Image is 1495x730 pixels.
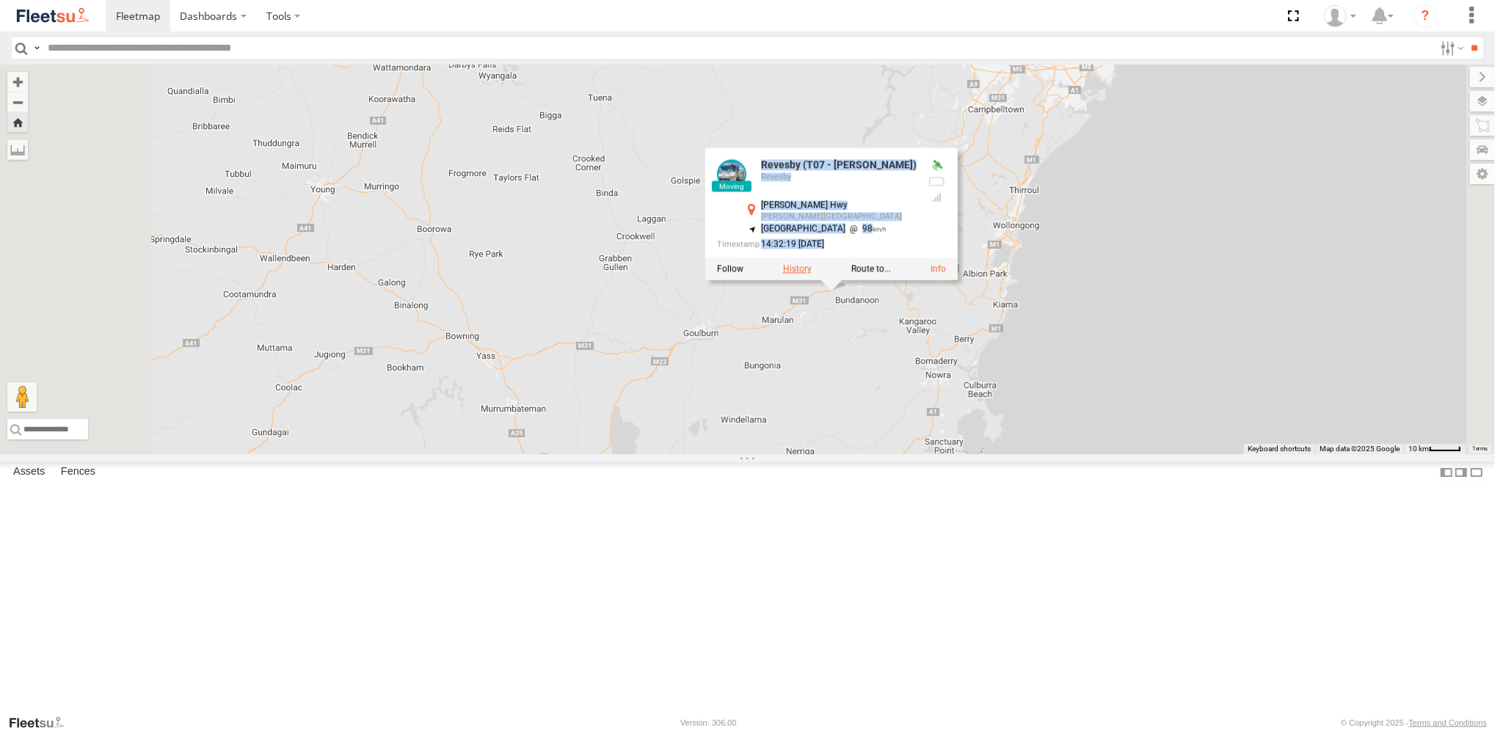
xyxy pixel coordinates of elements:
img: fleetsu-logo-horizontal.svg [15,6,91,26]
span: 10 km [1408,445,1429,453]
label: Search Filter Options [1435,37,1466,59]
div: [PERSON_NAME] Hwy [760,200,916,210]
span: Map data ©2025 Google [1320,445,1400,453]
button: Zoom out [7,92,28,112]
div: [PERSON_NAME][GEOGRAPHIC_DATA] [760,212,916,221]
button: Zoom in [7,72,28,92]
label: Map Settings [1470,164,1495,184]
label: Dock Summary Table to the Left [1439,461,1454,483]
label: Measure [7,139,28,160]
div: Revesby [760,172,916,181]
div: Date/time of location update [716,239,916,249]
label: Hide Summary Table [1469,461,1484,483]
label: Dock Summary Table to the Right [1454,461,1469,483]
label: Assets [6,462,52,483]
label: Realtime tracking of Asset [716,263,743,274]
div: Adrian Singleton [1319,5,1361,27]
label: Search Query [31,37,43,59]
button: Zoom Home [7,112,28,132]
button: Drag Pegman onto the map to open Street View [7,382,37,412]
i: ? [1414,4,1437,28]
a: Terms and Conditions [1409,718,1487,727]
span: [GEOGRAPHIC_DATA] [760,223,845,233]
div: GSM Signal = 4 [928,191,945,203]
div: Valid GPS Fix [928,159,945,171]
label: View Asset History [782,263,811,274]
label: Route To Location [851,263,890,274]
div: © Copyright 2025 - [1341,718,1487,727]
label: Fences [54,462,103,483]
a: Terms (opens in new tab) [1473,446,1488,452]
a: View Asset Details [930,263,945,274]
button: Map Scale: 10 km per 40 pixels [1404,444,1466,454]
div: Revesby (T07 - [PERSON_NAME]) [760,159,916,170]
button: Keyboard shortcuts [1248,444,1311,454]
span: 98 [845,223,887,233]
div: Version: 306.00 [680,718,736,727]
div: No battery health information received from this device. [928,175,945,187]
a: Visit our Website [8,715,76,730]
